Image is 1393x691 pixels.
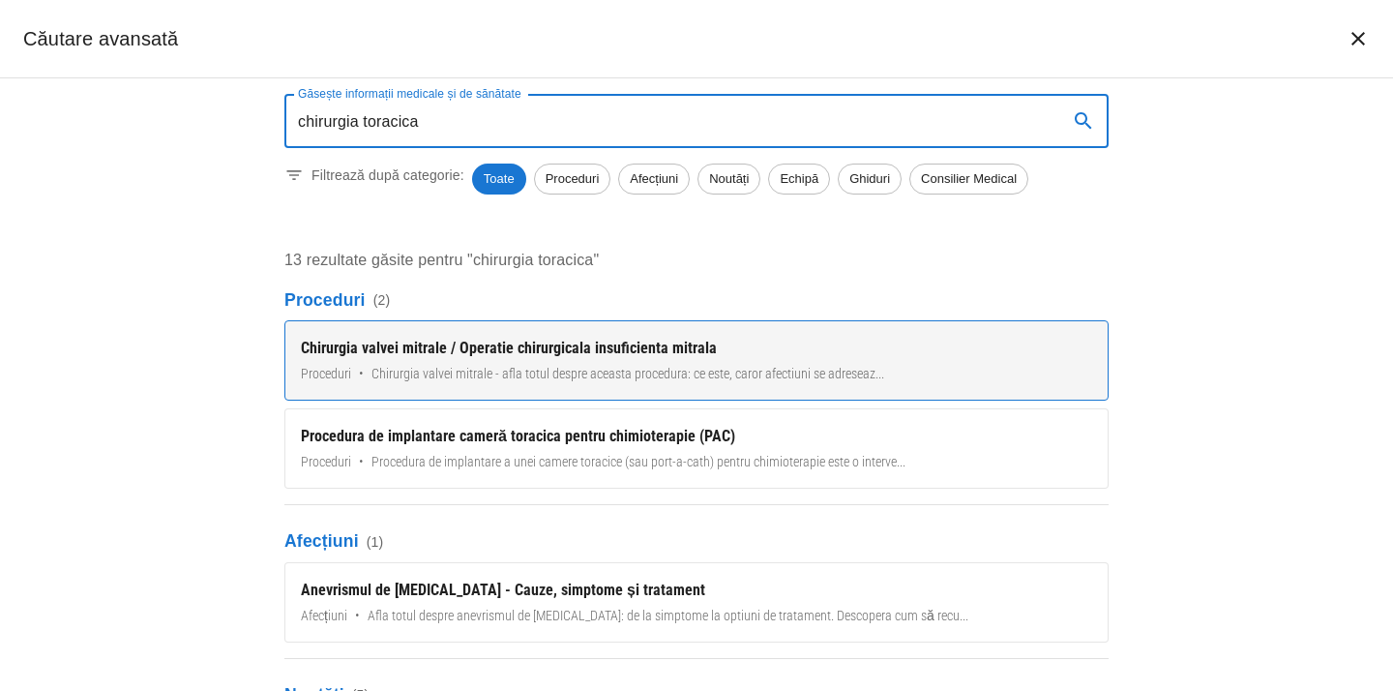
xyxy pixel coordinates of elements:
[534,164,611,195] div: Proceduri
[301,337,1092,360] div: Chirurgia valvei mitrale / Operatie chirurgicala insuficienta mitrala
[371,452,905,472] span: Procedura de implantare a unei camere toracice (sau port-a-cath) pentru chimioterapie este o inte...
[367,532,384,552] span: ( 1 )
[284,408,1109,489] a: Procedura de implantare cameră toracica pentru chimioterapie (PAC)Proceduri•Procedura de implanta...
[298,85,521,102] label: Găsește informații medicale și de sănătate
[839,169,901,189] span: Ghiduri
[769,169,829,189] span: Echipă
[1335,15,1381,62] button: închide căutarea
[284,287,1109,313] p: Proceduri
[698,169,759,189] span: Noutăți
[472,164,526,195] div: Toate
[697,164,760,195] div: Noutăți
[355,606,360,626] span: •
[301,452,351,472] span: Proceduri
[368,606,968,626] span: Afla totul despre anevrismul de [MEDICAL_DATA]: de la simptome la optiuni de tratament. Descopera...
[359,364,364,384] span: •
[284,528,1109,554] p: Afecțiuni
[301,425,1092,448] div: Procedura de implantare cameră toracica pentru chimioterapie (PAC)
[301,606,347,626] span: Afecțiuni
[371,364,884,384] span: Chirurgia valvei mitrale - afla totul despre aceasta procedura: ce este, caror afectiuni se adres...
[284,249,1109,272] p: 13 rezultate găsite pentru "chirurgia toracica"
[619,169,689,189] span: Afecțiuni
[23,23,178,54] h2: Căutare avansată
[301,364,351,384] span: Proceduri
[909,164,1028,195] div: Consilier Medical
[1060,98,1107,144] button: search
[768,164,830,195] div: Echipă
[535,169,610,189] span: Proceduri
[301,579,1092,602] div: Anevrismul de [MEDICAL_DATA] - Cauze, simptome și tratament
[311,165,464,185] p: Filtrează după categorie:
[838,164,902,195] div: Ghiduri
[910,169,1027,189] span: Consilier Medical
[359,452,364,472] span: •
[284,562,1109,643] a: Anevrismul de [MEDICAL_DATA] - Cauze, simptome și tratamentAfecțiuni•Afla totul despre anevrismul...
[618,164,690,195] div: Afecțiuni
[373,290,391,310] span: ( 2 )
[284,94,1052,148] input: Introduceți un termen pentru căutare...
[284,320,1109,401] a: Chirurgia valvei mitrale / Operatie chirurgicala insuficienta mitralaProceduri•Chirurgia valvei m...
[472,169,526,189] span: Toate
